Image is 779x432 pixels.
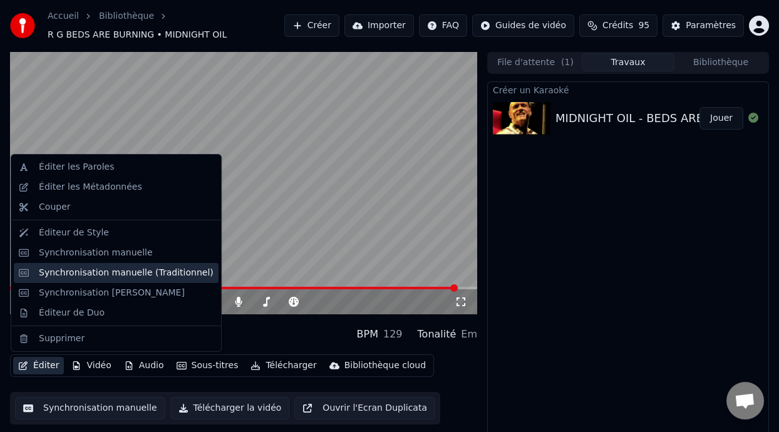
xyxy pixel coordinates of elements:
button: File d'attente [489,53,582,71]
button: Sous-titres [172,357,244,374]
a: Bibliothèque [99,10,154,23]
div: 129 [383,327,403,342]
img: youka [10,13,35,38]
div: Paramètres [686,19,736,32]
button: Importer [344,14,414,37]
div: R G BEDS ARE BURNING [10,319,162,337]
button: Télécharger [245,357,321,374]
a: Accueil [48,10,79,23]
button: Éditer [13,357,64,374]
button: Synchronisation manuelle [15,397,165,419]
button: Créer [284,14,339,37]
div: Créer un Karaoké [488,82,768,97]
span: ( 1 ) [561,56,574,69]
a: Ouvrir le chat [726,382,764,419]
div: MIDNIGHT OIL [10,337,162,349]
button: Paramètres [663,14,744,37]
button: Bibliothèque [674,53,767,71]
div: BPM [357,327,378,342]
div: Bibliothèque cloud [344,359,426,372]
button: Crédits95 [579,14,658,37]
div: Synchronisation [PERSON_NAME] [39,287,185,299]
div: Supprimer [39,332,85,345]
button: FAQ [419,14,467,37]
div: Em [461,327,477,342]
div: MIDNIGHT OIL - BEDS ARE BURNING [555,110,760,127]
div: Couper [39,201,70,213]
nav: breadcrumb [48,10,284,41]
span: R G BEDS ARE BURNING • MIDNIGHT OIL [48,29,227,41]
div: Synchronisation manuelle [39,247,153,259]
div: Tonalité [418,327,457,342]
button: Travaux [582,53,674,71]
div: Éditer les Paroles [39,161,114,173]
button: Jouer [699,107,743,130]
span: Crédits [602,19,633,32]
button: Guides de vidéo [472,14,574,37]
span: 95 [638,19,649,32]
button: Télécharger la vidéo [170,397,290,419]
div: Synchronisation manuelle (Traditionnel) [39,267,214,279]
button: Vidéo [66,357,116,374]
button: Ouvrir l'Ecran Duplicata [294,397,435,419]
div: Éditeur de Duo [39,307,105,319]
div: Éditer les Métadonnées [39,181,142,193]
button: Audio [119,357,169,374]
div: Éditeur de Style [39,227,109,239]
